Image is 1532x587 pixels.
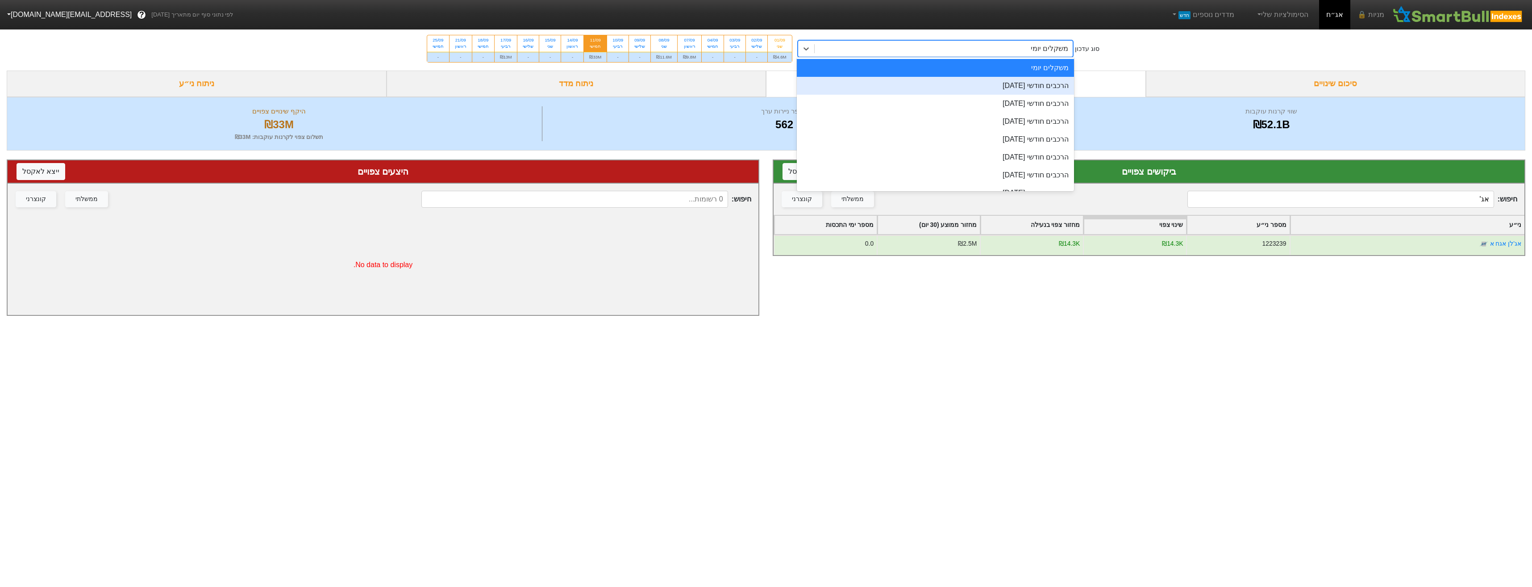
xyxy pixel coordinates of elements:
[1479,239,1488,248] img: tase link
[139,9,144,21] span: ?
[18,117,540,133] div: ₪33M
[589,37,601,43] div: 11/09
[746,52,767,62] div: -
[455,43,466,50] div: ראשון
[561,52,583,62] div: -
[472,52,494,62] div: -
[523,43,533,50] div: שלישי
[455,37,466,43] div: 21/09
[1084,216,1186,234] div: Toggle SortBy
[792,194,812,204] div: קונצרני
[612,43,623,50] div: רביעי
[1187,191,1494,208] input: 562 רשומות...
[478,43,489,50] div: חמישי
[433,37,444,43] div: 25/09
[1187,191,1517,208] span: חיפוש :
[584,52,607,62] div: ₪33M
[797,130,1074,148] div: הרכבים חודשי [DATE]
[421,191,728,208] input: 0 רשומות...
[831,191,874,207] button: ממשלתי
[18,133,540,142] div: תשלום צפוי לקרנות עוקבות : ₪33M
[1167,6,1238,24] a: מדדים נוספיםחדש
[797,113,1074,130] div: הרכבים חודשי [DATE]
[683,43,696,50] div: ראשון
[683,37,696,43] div: 07/09
[612,37,623,43] div: 10/09
[958,239,977,248] div: ₪2.5M
[545,43,555,50] div: שני
[729,37,740,43] div: 03/09
[566,37,578,43] div: 14/09
[16,191,56,207] button: קונצרני
[768,52,791,62] div: ₪4.6M
[589,43,601,50] div: חמישי
[500,43,512,50] div: רביעי
[783,163,831,180] button: ייצא לאקסל
[607,52,629,62] div: -
[18,106,540,117] div: היקף שינויים צפויים
[1291,216,1524,234] div: Toggle SortBy
[427,52,449,62] div: -
[545,117,1024,133] div: 562
[1178,11,1191,19] span: חדש
[500,37,512,43] div: 17/09
[878,216,980,234] div: Toggle SortBy
[766,71,1146,97] div: ביקושים והיצעים צפויים
[545,37,555,43] div: 15/09
[26,194,46,204] div: קונצרני
[783,165,1515,178] div: ביקושים צפויים
[17,163,65,180] button: ייצא לאקסל
[773,43,786,50] div: שני
[539,52,561,62] div: -
[782,191,822,207] button: קונצרני
[981,216,1083,234] div: Toggle SortBy
[797,184,1074,202] div: הרכבים חודשי [DATE]
[495,52,517,62] div: ₪13M
[478,37,489,43] div: 18/09
[707,43,718,50] div: חמישי
[774,216,877,234] div: Toggle SortBy
[797,148,1074,166] div: הרכבים חודשי [DATE]
[7,71,387,97] div: ניתוח ני״ע
[75,194,98,204] div: ממשלתי
[634,37,645,43] div: 09/09
[523,37,533,43] div: 16/09
[729,43,740,50] div: רביעי
[566,43,578,50] div: ראשון
[865,239,874,248] div: 0.0
[1075,44,1099,54] div: סוג עדכון
[656,37,672,43] div: 08/09
[797,59,1074,77] div: משקלים יומי
[651,52,677,62] div: ₪11.6M
[634,43,645,50] div: שלישי
[707,37,718,43] div: 04/09
[151,10,233,19] span: לפי נתוני סוף יום מתאריך [DATE]
[65,191,108,207] button: ממשלתי
[421,191,751,208] span: חיפוש :
[1146,71,1526,97] div: סיכום שינויים
[1029,117,1514,133] div: ₪52.1B
[773,37,786,43] div: 01/09
[1391,6,1525,24] img: SmartBull
[8,215,758,315] div: No data to display.
[450,52,472,62] div: -
[841,194,864,204] div: ממשלתי
[629,52,650,62] div: -
[1029,106,1514,117] div: שווי קרנות עוקבות
[724,52,745,62] div: -
[1262,239,1286,248] div: 1223239
[1059,239,1080,248] div: ₪14.3K
[751,43,762,50] div: שלישי
[1252,6,1312,24] a: הסימולציות שלי
[702,52,724,62] div: -
[1162,239,1183,248] div: ₪14.3K
[797,166,1074,184] div: הרכבים חודשי [DATE]
[433,43,444,50] div: חמישי
[1490,240,1521,247] a: אג'לן אגח א
[1031,43,1068,54] div: משקלים יומי
[517,52,539,62] div: -
[545,106,1024,117] div: מספר ניירות ערך
[751,37,762,43] div: 02/09
[797,95,1074,113] div: הרכבים חודשי [DATE]
[678,52,701,62] div: ₪9.8M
